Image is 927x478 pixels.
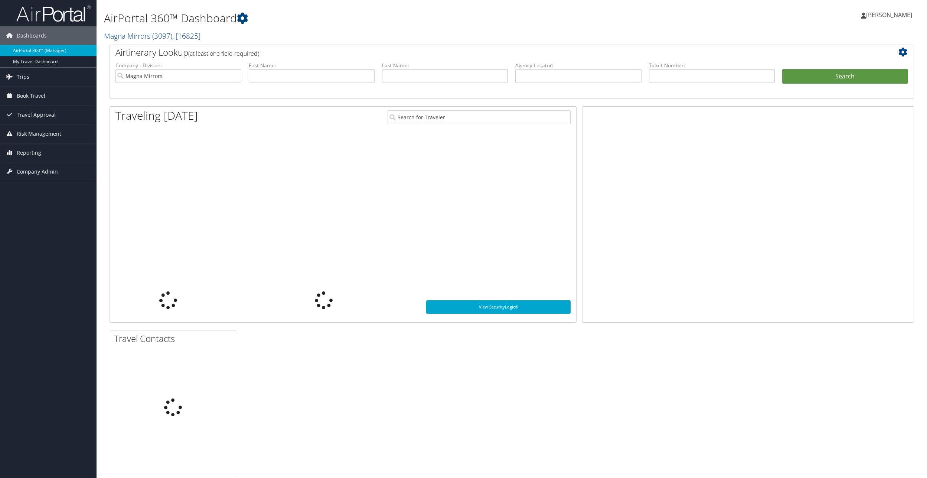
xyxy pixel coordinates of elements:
label: First Name: [249,62,375,69]
h1: AirPortal 360™ Dashboard [104,10,648,26]
span: (at least one field required) [188,49,259,58]
h2: Airtinerary Lookup [115,46,841,59]
span: [PERSON_NAME] [866,11,912,19]
a: View SecurityLogic® [426,300,571,314]
label: Company - Division: [115,62,241,69]
span: Dashboards [17,26,47,45]
button: Search [782,69,908,84]
span: Company Admin [17,162,58,181]
a: Magna Mirrors [104,31,200,41]
label: Agency Locator: [515,62,641,69]
input: Search for Traveler [388,110,571,124]
span: Risk Management [17,125,61,143]
span: Book Travel [17,87,45,105]
label: Last Name: [382,62,508,69]
h2: Travel Contacts [114,332,236,345]
label: Ticket Number: [649,62,775,69]
span: Trips [17,68,29,86]
img: airportal-logo.png [16,5,91,22]
a: [PERSON_NAME] [861,4,920,26]
span: , [ 16825 ] [172,31,200,41]
h1: Traveling [DATE] [115,108,198,123]
span: Reporting [17,143,41,162]
span: ( 3097 ) [152,31,172,41]
span: Travel Approval [17,106,56,124]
